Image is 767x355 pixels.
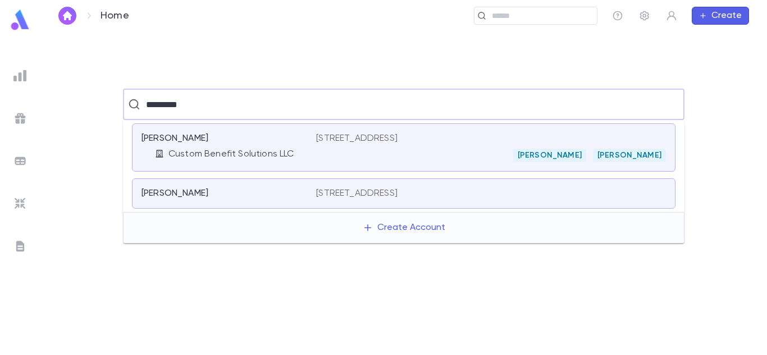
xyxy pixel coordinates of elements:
img: logo [9,9,31,31]
img: letters_grey.7941b92b52307dd3b8a917253454ce1c.svg [13,239,27,253]
p: [PERSON_NAME] [141,133,208,144]
p: [STREET_ADDRESS] [316,188,398,199]
span: [PERSON_NAME] [513,151,586,160]
img: reports_grey.c525e4749d1bce6a11f5fe2a8de1b229.svg [13,69,27,82]
img: campaigns_grey.99e729a5f7ee94e3726e6486bddda8f1.svg [13,112,27,125]
p: Custom Benefit Solutions LLC [168,149,294,160]
img: home_white.a664292cf8c1dea59945f0da9f25487c.svg [61,11,74,20]
button: Create Account [354,217,454,238]
p: [STREET_ADDRESS] [316,133,398,144]
img: batches_grey.339ca447c9d9533ef1741baa751efc33.svg [13,154,27,168]
img: imports_grey.530a8a0e642e233f2baf0ef88e8c9fcb.svg [13,197,27,210]
p: [PERSON_NAME] [141,188,208,199]
p: Home [101,10,129,22]
button: Create [692,7,749,25]
span: [PERSON_NAME] [593,151,666,160]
